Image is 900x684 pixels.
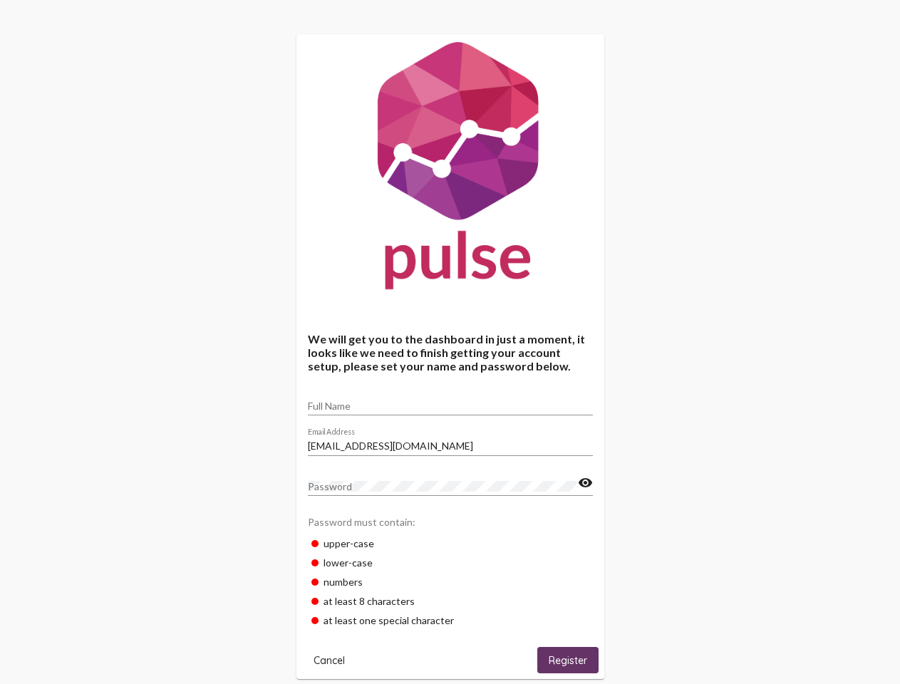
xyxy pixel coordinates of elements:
[537,647,599,673] button: Register
[308,332,593,373] h4: We will get you to the dashboard in just a moment, it looks like we need to finish getting your a...
[308,572,593,591] div: numbers
[308,553,593,572] div: lower-case
[549,654,587,667] span: Register
[308,591,593,611] div: at least 8 characters
[308,611,593,630] div: at least one special character
[308,509,593,534] div: Password must contain:
[296,34,604,304] img: Pulse For Good Logo
[308,534,593,553] div: upper-case
[302,647,356,673] button: Cancel
[314,654,345,667] span: Cancel
[578,475,593,492] mat-icon: visibility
